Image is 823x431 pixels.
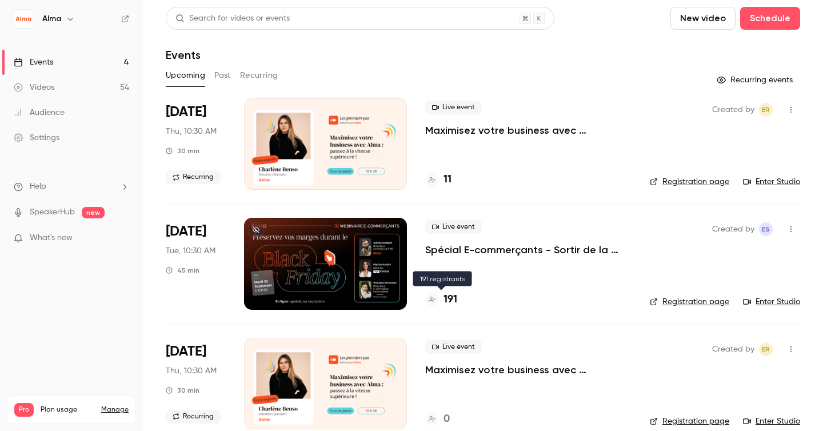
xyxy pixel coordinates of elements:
[425,243,632,257] a: Spécial E-commerçants - Sortir de la guerre des prix et préserver ses marges pendant [DATE][DATE]
[166,342,206,361] span: [DATE]
[166,126,217,137] span: Thu, 10:30 AM
[166,103,206,121] span: [DATE]
[740,7,800,30] button: Schedule
[166,338,226,429] div: Oct 2 Thu, 10:30 AM (Europe/Paris)
[14,107,65,118] div: Audience
[30,232,73,244] span: What's new
[759,342,773,356] span: Eric ROMER
[712,71,800,89] button: Recurring events
[425,292,457,308] a: 191
[712,103,754,117] span: Created by
[762,103,770,117] span: ER
[712,222,754,236] span: Created by
[759,103,773,117] span: Eric ROMER
[712,342,754,356] span: Created by
[425,172,452,187] a: 11
[14,10,33,28] img: Alma
[425,412,450,427] a: 0
[762,222,770,236] span: ES
[166,146,199,155] div: 30 min
[759,222,773,236] span: Evan SAIDI
[743,176,800,187] a: Enter Studio
[425,123,632,137] a: Maximisez votre business avec [PERSON_NAME] : passez à la vitesse supérieure !
[42,13,61,25] h6: Alma
[82,207,105,218] span: new
[762,342,770,356] span: ER
[425,340,482,354] span: Live event
[30,181,46,193] span: Help
[166,365,217,377] span: Thu, 10:30 AM
[14,181,129,193] li: help-dropdown-opener
[30,206,75,218] a: SpeakerHub
[444,292,457,308] h4: 191
[166,48,201,62] h1: Events
[166,245,215,257] span: Tue, 10:30 AM
[115,233,129,244] iframe: Noticeable Trigger
[425,363,632,377] a: Maximisez votre business avec [PERSON_NAME] : passez à la vitesse supérieure !
[670,7,736,30] button: New video
[650,296,729,308] a: Registration page
[650,176,729,187] a: Registration page
[14,403,34,417] span: Pro
[14,57,53,68] div: Events
[166,266,199,275] div: 45 min
[214,66,231,85] button: Past
[240,66,278,85] button: Recurring
[166,66,205,85] button: Upcoming
[650,416,729,427] a: Registration page
[743,416,800,427] a: Enter Studio
[14,82,54,93] div: Videos
[14,132,59,143] div: Settings
[41,405,94,414] span: Plan usage
[175,13,290,25] div: Search for videos or events
[166,98,226,190] div: Sep 25 Thu, 10:30 AM (Europe/Paris)
[425,101,482,114] span: Live event
[166,222,206,241] span: [DATE]
[425,220,482,234] span: Live event
[166,170,221,184] span: Recurring
[743,296,800,308] a: Enter Studio
[166,410,221,424] span: Recurring
[444,412,450,427] h4: 0
[101,405,129,414] a: Manage
[444,172,452,187] h4: 11
[166,386,199,395] div: 30 min
[166,218,226,309] div: Sep 30 Tue, 10:30 AM (Europe/Paris)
